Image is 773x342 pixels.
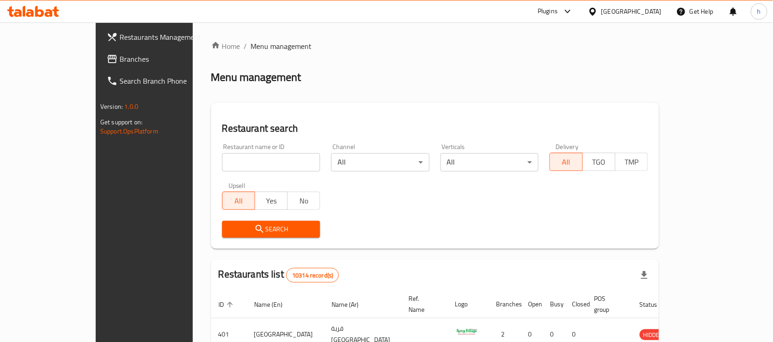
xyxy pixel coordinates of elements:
[543,290,565,318] th: Busy
[550,153,582,171] button: All
[594,293,621,315] span: POS group
[287,192,320,210] button: No
[99,48,225,70] a: Branches
[229,182,245,189] label: Upsell
[120,75,218,86] span: Search Branch Phone
[619,155,644,169] span: TMP
[332,299,370,310] span: Name (Ar)
[218,267,339,283] h2: Restaurants list
[100,116,142,128] span: Get support on:
[489,290,521,318] th: Branches
[222,122,648,135] h2: Restaurant search
[244,41,247,52] li: /
[538,6,558,17] div: Plugins
[554,155,579,169] span: All
[615,153,648,171] button: TMP
[582,153,615,171] button: TGO
[120,32,218,43] span: Restaurants Management
[211,70,301,85] h2: Menu management
[521,290,543,318] th: Open
[287,271,338,280] span: 10314 record(s)
[211,41,659,52] nav: breadcrumb
[222,153,321,171] input: Search for restaurant name or ID..
[565,290,587,318] th: Closed
[556,144,579,150] label: Delivery
[286,268,339,283] div: Total records count
[640,299,670,310] span: Status
[409,293,437,315] span: Ref. Name
[226,194,251,208] span: All
[124,101,138,112] span: 1.0.0
[229,224,313,235] span: Search
[120,53,218,64] span: Branches
[218,299,236,310] span: ID
[291,194,316,208] span: No
[441,153,539,171] div: All
[757,6,761,16] span: h
[254,299,294,310] span: Name (En)
[448,290,489,318] th: Logo
[100,101,123,112] span: Version:
[331,153,430,171] div: All
[211,41,240,52] a: Home
[99,70,225,92] a: Search Branch Phone
[255,192,288,210] button: Yes
[251,41,312,52] span: Menu management
[640,330,667,340] span: HIDDEN
[99,26,225,48] a: Restaurants Management
[100,125,158,137] a: Support.OpsPlatform
[587,155,612,169] span: TGO
[601,6,662,16] div: [GEOGRAPHIC_DATA]
[259,194,284,208] span: Yes
[222,221,321,238] button: Search
[222,192,255,210] button: All
[633,264,655,286] div: Export file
